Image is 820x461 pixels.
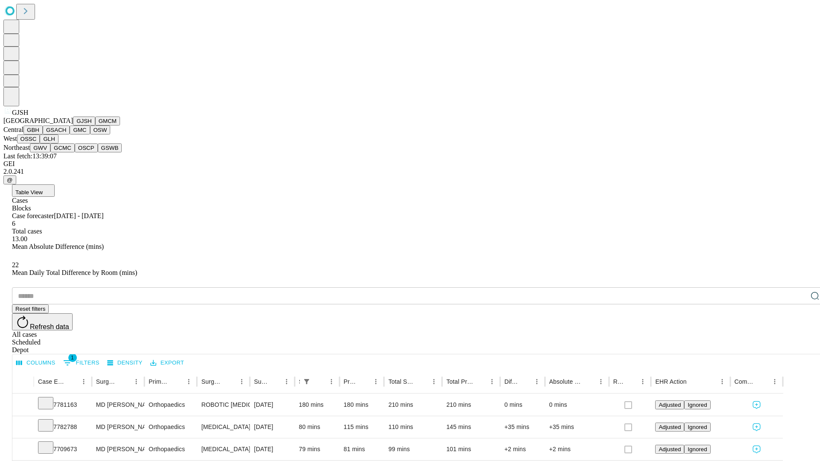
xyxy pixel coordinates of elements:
[344,416,380,438] div: 115 mins
[90,125,111,134] button: OSW
[416,376,428,388] button: Sort
[14,356,58,370] button: Select columns
[105,356,145,370] button: Density
[684,445,710,454] button: Ignored
[254,378,268,385] div: Surgery Date
[149,416,193,438] div: Orthopaedics
[358,376,370,388] button: Sort
[12,313,73,330] button: Refresh data
[549,438,605,460] div: +2 mins
[504,416,541,438] div: +35 mins
[716,376,728,388] button: Menu
[655,400,684,409] button: Adjusted
[201,438,245,460] div: [MEDICAL_DATA] WITH [MEDICAL_DATA] REPAIR
[68,353,77,362] span: 1
[684,400,710,409] button: Ignored
[130,376,142,388] button: Menu
[370,376,382,388] button: Menu
[17,398,29,413] button: Expand
[388,416,438,438] div: 110 mins
[659,402,681,408] span: Adjusted
[61,356,102,370] button: Show filters
[519,376,531,388] button: Sort
[3,152,57,160] span: Last fetch: 13:39:07
[299,394,335,416] div: 180 mins
[655,378,686,385] div: EHR Action
[96,378,117,385] div: Surgeon Name
[504,394,541,416] div: 0 mins
[17,134,40,143] button: OSSC
[17,420,29,435] button: Expand
[625,376,637,388] button: Sort
[688,402,707,408] span: Ignored
[12,228,42,235] span: Total cases
[54,212,103,219] span: [DATE] - [DATE]
[38,378,65,385] div: Case Epic Id
[38,416,88,438] div: 7782788
[325,376,337,388] button: Menu
[201,416,245,438] div: [MEDICAL_DATA] [MEDICAL_DATA]
[201,378,223,385] div: Surgery Name
[12,269,137,276] span: Mean Daily Total Difference by Room (mins)
[15,306,45,312] span: Reset filters
[73,117,95,125] button: GJSH
[96,416,140,438] div: MD [PERSON_NAME] [PERSON_NAME] Md
[7,177,13,183] span: @
[75,143,98,152] button: OSCP
[549,416,605,438] div: +35 mins
[30,323,69,330] span: Refresh data
[388,378,415,385] div: Total Scheduled Duration
[40,134,58,143] button: GLH
[149,438,193,460] div: Orthopaedics
[3,126,23,133] span: Central
[583,376,595,388] button: Sort
[655,423,684,432] button: Adjusted
[446,416,496,438] div: 145 mins
[344,378,357,385] div: Predicted In Room Duration
[224,376,236,388] button: Sort
[70,125,90,134] button: GMC
[43,125,70,134] button: GSACH
[30,143,50,152] button: GWV
[149,394,193,416] div: Orthopaedics
[12,243,104,250] span: Mean Absolute Difference (mins)
[659,424,681,430] span: Adjusted
[595,376,607,388] button: Menu
[769,376,781,388] button: Menu
[3,160,817,168] div: GEI
[269,376,281,388] button: Sort
[96,394,140,416] div: MD [PERSON_NAME] [PERSON_NAME] Md
[281,376,293,388] button: Menu
[3,175,16,184] button: @
[659,446,681,452] span: Adjusted
[171,376,183,388] button: Sort
[38,394,88,416] div: 7781163
[3,168,817,175] div: 2.0.241
[549,378,582,385] div: Absolute Difference
[299,438,335,460] div: 79 mins
[148,356,186,370] button: Export
[78,376,90,388] button: Menu
[757,376,769,388] button: Sort
[12,184,55,197] button: Table View
[428,376,440,388] button: Menu
[388,438,438,460] div: 99 mins
[12,304,49,313] button: Reset filters
[17,442,29,457] button: Expand
[15,189,43,195] span: Table View
[3,144,30,151] span: Northeast
[549,394,605,416] div: 0 mins
[655,445,684,454] button: Adjusted
[688,424,707,430] span: Ignored
[474,376,486,388] button: Sort
[688,376,700,388] button: Sort
[3,117,73,124] span: [GEOGRAPHIC_DATA]
[254,394,290,416] div: [DATE]
[12,261,19,268] span: 22
[183,376,195,388] button: Menu
[38,438,88,460] div: 7709673
[3,135,17,142] span: West
[684,423,710,432] button: Ignored
[299,378,300,385] div: Scheduled In Room Duration
[504,438,541,460] div: +2 mins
